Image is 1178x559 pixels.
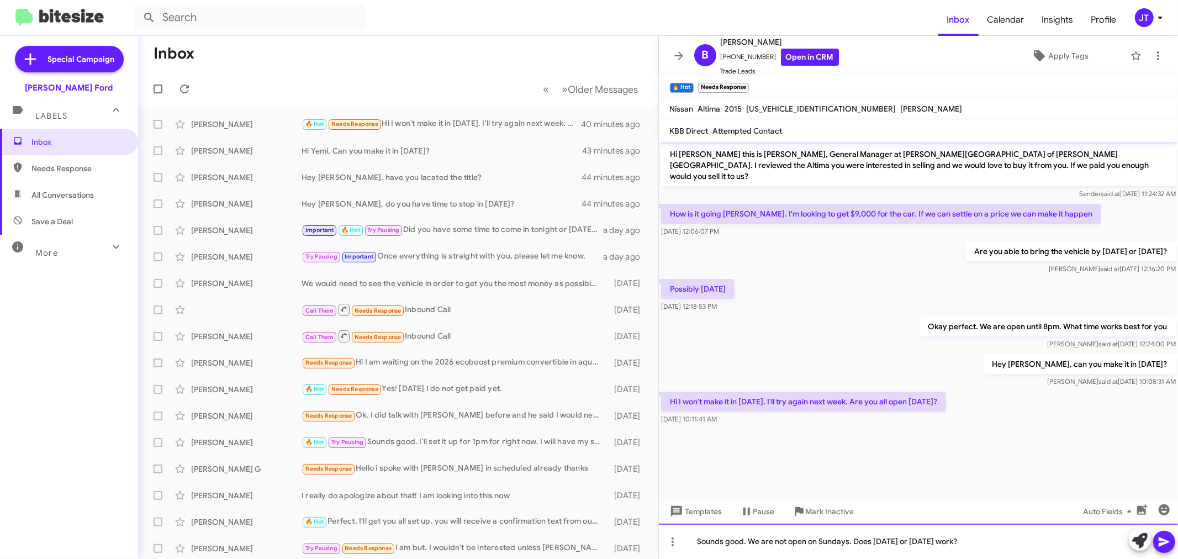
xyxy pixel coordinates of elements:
span: Needs Response [305,465,352,472]
input: Search [134,4,366,31]
span: Needs Response [345,545,392,552]
span: Auto Fields [1083,502,1136,521]
div: Hey [PERSON_NAME], do you have time to stop in [DATE]? [302,198,583,209]
div: Hi I won't make it in [DATE]. I'll try again next week. Are you all open [DATE]? [302,118,583,130]
span: said at [1098,340,1118,348]
span: 🔥 Hot [305,518,324,525]
span: Labels [35,111,67,121]
a: Inbox [938,4,979,36]
div: [PERSON_NAME] [191,225,302,236]
span: Needs Response [31,163,125,174]
div: 40 minutes ago [583,119,649,130]
span: 🔥 Hot [305,439,324,446]
a: Insights [1033,4,1082,36]
div: [DATE] [606,543,649,554]
span: [DATE] 10:11:41 AM [661,415,717,423]
a: Profile [1082,4,1126,36]
div: [PERSON_NAME] [191,543,302,554]
div: Inbound Call [302,329,606,343]
a: Special Campaign [15,46,124,72]
small: Needs Response [698,83,749,93]
span: Older Messages [568,83,638,96]
button: Next [556,78,645,101]
span: B [701,46,709,64]
div: [PERSON_NAME] [191,384,302,395]
div: I am but. I wouldn't be interested unless [PERSON_NAME] puts the rebate back on. It was 9500. I c... [302,542,606,555]
span: Trade Leads [721,66,839,77]
div: [PERSON_NAME] [191,490,302,501]
span: Needs Response [355,334,402,341]
span: [DATE] 12:18:53 PM [661,302,717,310]
p: Hey [PERSON_NAME], can you make it in [DATE]? [983,354,1176,374]
div: [DATE] [606,410,649,421]
div: Did you have some time to come in tonight or [DATE]? We close at 8pm tonight and open from 9am to... [302,224,603,236]
div: Yes! [DATE] I do not get paid yet. [302,383,606,395]
button: JT [1126,8,1166,27]
div: [PERSON_NAME] Ford [25,82,113,93]
div: Once everything is straight with you, please let me know. [302,250,603,263]
span: Try Pausing [305,253,337,260]
div: [PERSON_NAME] [191,437,302,448]
span: [PERSON_NAME] [DATE] 12:24:00 PM [1047,340,1176,348]
div: I really do apologize about that! I am looking into this now [302,490,606,501]
div: Hello i spoke with [PERSON_NAME] in scheduled already thanks [302,462,606,475]
div: Hi I am waiting on the 2026 ecoboost premium convertible in aquamarine. I just texted [PERSON_NAME] [302,356,606,369]
span: said at [1100,265,1119,273]
div: [DATE] [606,490,649,501]
button: Auto Fields [1074,502,1145,521]
span: Important [345,253,373,260]
span: Pause [753,502,775,521]
button: Templates [659,502,731,521]
span: Try Pausing [331,439,363,446]
a: Calendar [979,4,1033,36]
span: « [543,82,550,96]
span: 🔥 Hot [305,120,324,128]
span: Try Pausing [367,226,399,234]
div: [PERSON_NAME] G [191,463,302,474]
div: Inbound Call [302,303,606,317]
div: a day ago [603,251,649,262]
div: Perfect. I'll get you all set up. you will receive a confirmation text from our scheduling team s... [302,515,606,528]
span: All Conversations [31,189,94,201]
span: [PERSON_NAME] [DATE] 10:08:31 AM [1047,377,1176,386]
span: Needs Response [305,359,352,366]
span: said at [1101,189,1120,198]
span: Important [305,226,334,234]
div: JT [1135,8,1154,27]
span: More [35,248,58,258]
span: Apply Tags [1048,46,1089,66]
span: Save a Deal [31,216,73,227]
span: Needs Response [331,386,378,393]
a: Open in CRM [781,49,839,66]
div: [PERSON_NAME] [191,251,302,262]
button: Pause [731,502,784,521]
small: 🔥 Hot [670,83,694,93]
div: [DATE] [606,516,649,528]
span: [PERSON_NAME] [721,35,839,49]
h1: Inbox [154,45,194,62]
div: [DATE] [606,278,649,289]
span: [PERSON_NAME] [DATE] 12:16:20 PM [1049,265,1176,273]
div: [DATE] [606,384,649,395]
span: Call Them [305,334,334,341]
div: Hi Yemi, Can you make it in [DATE]? [302,145,583,156]
span: [PERSON_NAME] [901,104,963,114]
div: [DATE] [606,331,649,342]
nav: Page navigation example [537,78,645,101]
span: Inbox [31,136,125,147]
span: Call Them [305,307,334,314]
span: Needs Response [305,412,352,419]
div: [PERSON_NAME] [191,357,302,368]
div: [DATE] [606,357,649,368]
p: Hi [PERSON_NAME] this is [PERSON_NAME], General Manager at [PERSON_NAME][GEOGRAPHIC_DATA] of [PER... [661,144,1176,186]
div: Hey [PERSON_NAME], have you lacated the title? [302,172,583,183]
div: a day ago [603,225,649,236]
div: [DATE] [606,437,649,448]
p: Hi I won't make it in [DATE]. I'll try again next week. Are you all open [DATE]? [661,392,946,412]
div: [PERSON_NAME] [191,145,302,156]
div: [PERSON_NAME] [191,119,302,130]
div: [PERSON_NAME] [191,410,302,421]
